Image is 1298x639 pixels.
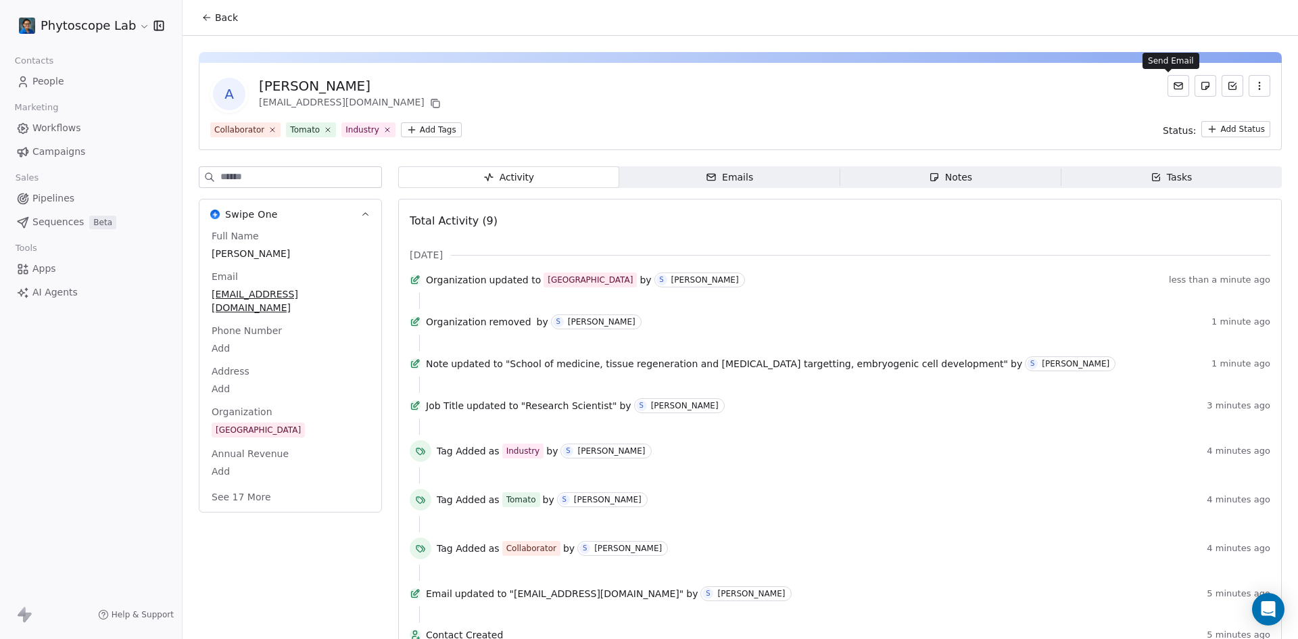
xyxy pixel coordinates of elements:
[506,445,540,457] div: Industry
[489,444,500,458] span: as
[209,405,275,419] span: Organization
[640,273,651,287] span: by
[214,124,264,136] div: Collaborator
[1207,446,1270,456] span: 4 minutes ago
[426,357,448,371] span: Note
[212,247,369,260] span: [PERSON_NAME]
[1207,588,1270,599] span: 5 minutes ago
[209,447,291,460] span: Annual Revenue
[510,587,684,600] span: "[EMAIL_ADDRESS][DOMAIN_NAME]"
[489,493,500,506] span: as
[506,542,556,554] div: Collaborator
[11,117,171,139] a: Workflows
[259,76,443,95] div: [PERSON_NAME]
[1207,494,1270,505] span: 4 minutes ago
[489,315,531,329] span: removed
[521,399,617,412] span: "Research Scientist"
[32,285,78,300] span: AI Agents
[9,97,64,118] span: Marketing
[212,465,369,478] span: Add
[556,316,560,327] div: S
[563,542,575,555] span: by
[651,401,719,410] div: [PERSON_NAME]
[489,542,500,555] span: as
[451,357,503,371] span: updated to
[1151,170,1193,185] div: Tasks
[426,399,464,412] span: Job Title
[11,211,171,233] a: SequencesBeta
[506,357,1008,371] span: "School of medicine, tissue regeneration and [MEDICAL_DATA] targetting, embryogenic cell developm...
[619,399,631,412] span: by
[32,262,56,276] span: Apps
[11,281,171,304] a: AI Agents
[401,122,462,137] button: Add Tags
[566,446,570,456] div: S
[212,287,369,314] span: [EMAIL_ADDRESS][DOMAIN_NAME]
[426,273,487,287] span: Organization
[203,485,279,509] button: See 17 More
[706,588,710,599] div: S
[225,208,278,221] span: Swipe One
[210,210,220,219] img: Swipe One
[9,51,59,71] span: Contacts
[11,70,171,93] a: People
[929,170,972,185] div: Notes
[11,187,171,210] a: Pipelines
[32,145,85,159] span: Campaigns
[1148,55,1194,66] p: Send Email
[410,214,498,227] span: Total Activity (9)
[577,446,645,456] div: [PERSON_NAME]
[199,229,381,512] div: Swipe OneSwipe One
[455,587,507,600] span: updated to
[112,609,174,620] span: Help & Support
[216,423,301,437] div: [GEOGRAPHIC_DATA]
[209,324,285,337] span: Phone Number
[9,238,43,258] span: Tools
[32,215,84,229] span: Sequences
[1207,400,1270,411] span: 3 minutes ago
[686,587,698,600] span: by
[437,542,486,555] span: Tag Added
[9,168,45,188] span: Sales
[671,275,739,285] div: [PERSON_NAME]
[11,141,171,163] a: Campaigns
[98,609,174,620] a: Help & Support
[1030,358,1034,369] div: S
[19,18,35,34] img: SK%20Logo%204k.jpg
[717,589,785,598] div: [PERSON_NAME]
[1211,316,1270,327] span: 1 minute ago
[1201,121,1270,137] button: Add Status
[213,78,245,110] span: A
[199,199,381,229] button: Swipe OneSwipe One
[215,11,238,24] span: Back
[537,315,548,329] span: by
[426,315,487,329] span: Organization
[209,229,262,243] span: Full Name
[1042,359,1109,369] div: [PERSON_NAME]
[562,494,567,505] div: S
[1207,543,1270,554] span: 4 minutes ago
[706,170,753,185] div: Emails
[466,399,519,412] span: updated to
[212,341,369,355] span: Add
[209,270,241,283] span: Email
[506,494,536,506] div: Tomato
[548,273,633,287] div: [GEOGRAPHIC_DATA]
[209,364,252,378] span: Address
[41,17,136,34] span: Phytoscope Lab
[32,191,74,206] span: Pipelines
[345,124,379,136] div: Industry
[16,14,144,37] button: Phytoscope Lab
[574,495,642,504] div: [PERSON_NAME]
[594,544,662,553] div: [PERSON_NAME]
[639,400,643,411] div: S
[410,248,443,262] span: [DATE]
[290,124,320,136] div: Tomato
[11,258,171,280] a: Apps
[1211,358,1270,369] span: 1 minute ago
[426,587,452,600] span: Email
[546,444,558,458] span: by
[32,121,81,135] span: Workflows
[259,95,443,112] div: [EMAIL_ADDRESS][DOMAIN_NAME]
[568,317,635,327] div: [PERSON_NAME]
